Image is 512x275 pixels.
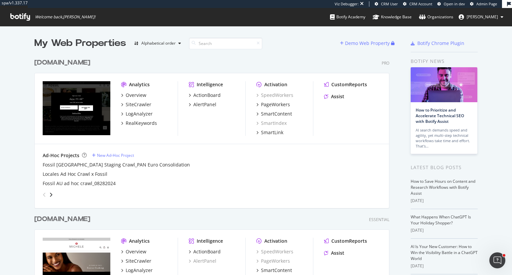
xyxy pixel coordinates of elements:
a: Assist [324,250,344,256]
div: My Web Properties [34,37,126,50]
div: Pro [382,60,389,66]
a: Fossil AU ad hoc crawl_08282024 [43,180,116,187]
div: Organizations [419,14,453,20]
div: Essential [369,217,389,222]
div: LogAnalyzer [126,111,153,117]
div: Botify Chrome Plugin [417,40,464,47]
a: Botify Academy [330,8,365,26]
div: SiteCrawler [126,101,151,108]
input: Search [189,38,262,49]
a: Admin Page [470,1,497,7]
div: Overview [126,248,146,255]
a: Fossil [GEOGRAPHIC_DATA] Staging Crawl_PAN Euro Consolidation [43,161,190,168]
a: Organizations [419,8,453,26]
div: Botify news [411,58,478,65]
div: ActionBoard [193,248,221,255]
div: Knowledge Base [373,14,412,20]
span: Admin Page [476,1,497,6]
span: Open in dev [444,1,465,6]
a: How to Save Hours on Content and Research Workflows with Botify Assist [411,178,475,196]
div: SmartContent [261,267,292,274]
div: angle-right [49,191,53,198]
button: Demo Web Property [340,38,391,49]
iframe: Intercom live chat [489,252,505,268]
div: CustomReports [331,81,367,88]
a: Open in dev [437,1,465,7]
a: Demo Web Property [340,40,391,46]
a: AI Is Your New Customer: How to Win the Visibility Battle in a ChatGPT World [411,244,478,261]
div: SmartContent [261,111,292,117]
div: [DOMAIN_NAME] [34,58,90,68]
a: RealKeywords [121,120,157,127]
a: CRM User [375,1,398,7]
img: Fossil.com [43,81,110,135]
div: SmartIndex [256,120,287,127]
div: New Ad-Hoc Project [97,152,134,158]
a: CustomReports [324,81,367,88]
button: [PERSON_NAME] [453,12,509,22]
div: Intelligence [197,81,223,88]
img: How to Prioritize and Accelerate Technical SEO with Botify Assist [411,67,477,102]
div: Demo Web Property [345,40,390,47]
div: [DOMAIN_NAME] [34,214,90,224]
a: Assist [324,93,344,100]
a: SiteCrawler [121,101,151,108]
div: [DATE] [411,227,478,233]
div: Assist [331,250,344,256]
a: ActionBoard [189,92,221,99]
div: AI search demands speed and agility, yet multi-step technical workflows take time and effort. Tha... [416,128,472,149]
a: SpeedWorkers [256,248,293,255]
div: Activation [264,81,287,88]
a: AlertPanel [189,101,216,108]
div: [DATE] [411,198,478,204]
div: Analytics [129,238,150,244]
a: [DOMAIN_NAME] [34,214,93,224]
span: annabelle [467,14,498,20]
div: SiteCrawler [126,258,151,264]
div: Intelligence [197,238,223,244]
div: RealKeywords [126,120,157,127]
a: PageWorkers [256,258,290,264]
div: Alphabetical order [141,41,176,45]
a: Overview [121,248,146,255]
a: CRM Account [403,1,432,7]
div: PageWorkers [261,101,290,108]
a: SiteCrawler [121,258,151,264]
a: LogAnalyzer [121,111,153,117]
div: [DATE] [411,263,478,269]
a: What Happens When ChatGPT Is Your Holiday Shopper? [411,214,471,226]
a: SmartLink [256,129,283,136]
div: LogAnalyzer [126,267,153,274]
a: PageWorkers [256,101,290,108]
div: Activation [264,238,287,244]
span: CRM User [381,1,398,6]
div: angle-left [40,189,49,200]
a: [DOMAIN_NAME] [34,58,93,68]
a: How to Prioritize and Accelerate Technical SEO with Botify Assist [416,107,464,124]
a: New Ad-Hoc Project [92,152,134,158]
div: Viz Debugger: [335,1,359,7]
div: Overview [126,92,146,99]
a: Knowledge Base [373,8,412,26]
div: SmartLink [261,129,283,136]
a: ActionBoard [189,248,221,255]
a: Overview [121,92,146,99]
div: AlertPanel [193,101,216,108]
a: SmartContent [256,267,292,274]
div: Assist [331,93,344,100]
button: Alphabetical order [131,38,184,49]
a: SmartContent [256,111,292,117]
a: LogAnalyzer [121,267,153,274]
div: CustomReports [331,238,367,244]
div: ActionBoard [193,92,221,99]
span: Welcome back, [PERSON_NAME] ! [35,14,95,20]
div: Latest Blog Posts [411,164,478,171]
a: Locales Ad Hoc Crawl x Fossil [43,171,107,177]
div: Analytics [129,81,150,88]
div: AlertPanel [189,258,216,264]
